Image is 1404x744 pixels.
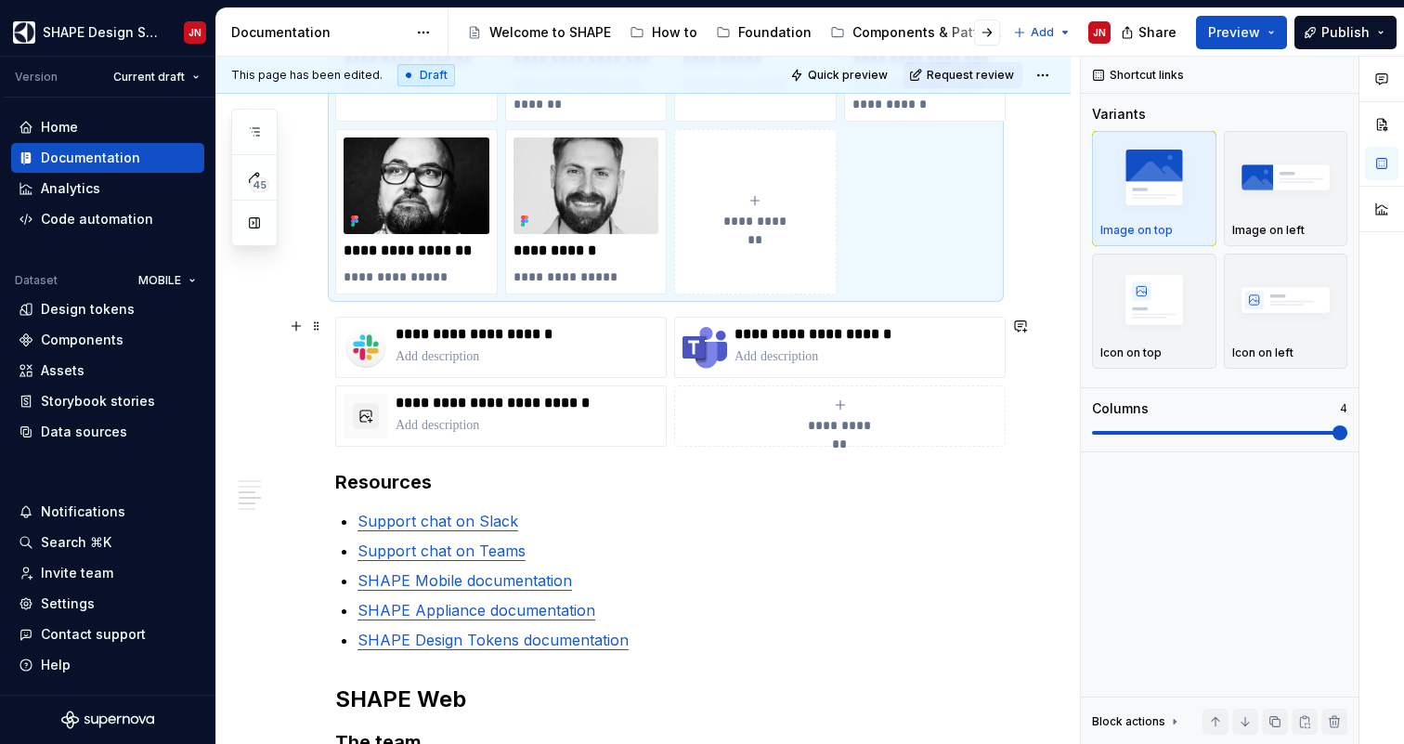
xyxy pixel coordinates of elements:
button: Current draft [105,64,208,90]
div: Help [41,656,71,674]
button: Search ⌘K [11,528,204,557]
a: Components & Patterns [823,18,1013,47]
img: 1131f18f-9b94-42a4-847a-eabb54481545.png [13,21,35,44]
span: Current draft [113,70,185,85]
div: Home [41,118,78,137]
img: placeholder [1100,143,1208,211]
div: Columns [1092,399,1149,418]
button: Publish [1294,16,1397,49]
button: placeholderImage on top [1092,131,1216,246]
button: Contact support [11,620,204,649]
img: placeholder [1232,266,1340,333]
a: SHAPE Design Tokens documentation [357,631,629,649]
p: Icon on top [1100,346,1162,360]
img: placeholder [1232,143,1340,211]
a: Home [11,112,204,142]
button: Request review [903,62,1022,88]
button: MOBILE [130,268,204,294]
span: Request review [927,68,1014,83]
span: Publish [1321,23,1370,42]
div: Code automation [41,210,153,228]
div: Assets [41,361,84,380]
div: Documentation [231,23,407,42]
p: Icon on left [1232,346,1293,360]
button: Notifications [11,497,204,527]
div: Settings [41,594,95,613]
img: favicon-96x96.png [682,325,727,370]
div: Invite team [41,564,113,582]
div: Dataset [15,273,58,288]
button: Add [1007,20,1077,46]
div: Contact support [41,625,146,644]
svg: Supernova Logo [61,711,154,729]
a: Welcome to SHAPE [460,18,618,47]
div: Design tokens [41,300,135,319]
div: Version [15,70,58,85]
div: Components [41,331,123,349]
div: How to [652,23,697,42]
a: Design tokens [11,294,204,324]
p: Image on left [1232,223,1305,238]
a: Settings [11,589,204,619]
div: Components & Patterns [852,23,1006,42]
button: placeholderImage on left [1224,131,1348,246]
a: SHAPE Mobile documentation [357,571,572,590]
a: How to [622,18,705,47]
button: Help [11,650,204,680]
div: Draft [397,64,455,86]
a: Code automation [11,204,204,234]
img: cb25f896-9a3e-46e6-b059-92667bd4530e.png [344,325,388,370]
span: Add [1031,25,1054,40]
img: placeholder [1100,266,1208,333]
a: Documentation [11,143,204,173]
button: Share [1111,16,1189,49]
a: Support chat on Teams [357,542,526,560]
h2: SHAPE Web [335,685,996,714]
button: Quick preview [785,62,896,88]
a: SHAPE Appliance documentation [357,601,595,620]
a: Components [11,325,204,355]
div: Page tree [460,14,1004,51]
div: JN [1093,25,1106,40]
a: Storybook stories [11,386,204,416]
a: Support chat on Slack [357,512,518,530]
span: Quick preview [808,68,888,83]
a: Data sources [11,417,204,447]
img: 264bd39c-270f-44b5-9e2a-a18794abb202.png [344,137,489,234]
div: Documentation [41,149,140,167]
button: placeholderIcon on top [1092,254,1216,369]
div: Welcome to SHAPE [489,23,611,42]
span: Share [1138,23,1176,42]
div: Foundation [738,23,812,42]
span: This page has been edited. [231,68,383,83]
a: Assets [11,356,204,385]
div: Analytics [41,179,100,198]
div: Block actions [1092,709,1182,735]
img: 3384ecbe-e0f8-4f30-81c8-204f17f762ae.png [513,137,659,234]
a: Invite team [11,558,204,588]
a: Analytics [11,174,204,203]
p: 4 [1340,401,1347,416]
h3: Resources [335,469,996,495]
div: Data sources [41,423,127,441]
div: SHAPE Design System [43,23,162,42]
div: Notifications [41,503,125,521]
div: JN [188,25,201,40]
div: Variants [1092,105,1146,124]
button: placeholderIcon on left [1224,254,1348,369]
span: MOBILE [138,273,181,288]
p: Image on top [1100,223,1173,238]
a: Foundation [708,18,819,47]
button: SHAPE Design SystemJN [4,12,212,52]
div: Storybook stories [41,392,155,411]
button: Preview [1196,16,1287,49]
div: Block actions [1092,714,1165,729]
span: Preview [1208,23,1260,42]
span: 45 [250,177,269,192]
div: Search ⌘K [41,533,111,552]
